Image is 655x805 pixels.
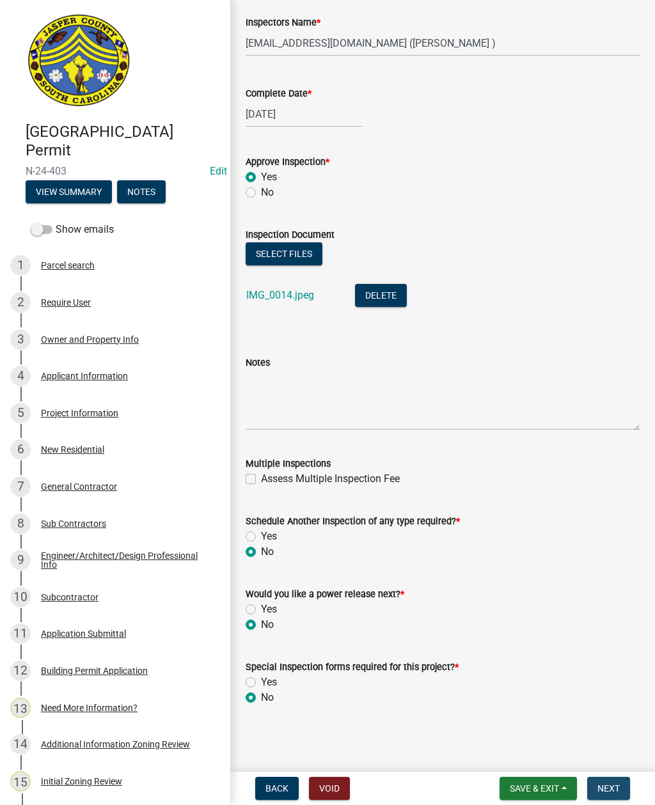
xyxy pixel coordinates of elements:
div: 1 [10,255,31,276]
h4: [GEOGRAPHIC_DATA] Permit [26,123,220,160]
wm-modal-confirm: Edit Application Number [210,165,227,177]
div: Owner and Property Info [41,335,139,344]
label: Yes [261,602,277,617]
div: Initial Zoning Review [41,777,122,786]
div: Building Permit Application [41,666,148,675]
div: 10 [10,587,31,607]
wm-modal-confirm: Notes [117,187,166,198]
button: Back [255,777,299,800]
label: Multiple Inspections [246,460,331,469]
label: Assess Multiple Inspection Fee [261,471,400,487]
label: Show emails [31,222,114,237]
label: Notes [246,359,270,368]
label: Approve Inspection [246,158,329,167]
button: Notes [117,180,166,203]
button: Delete [355,284,407,307]
label: Complete Date [246,90,312,98]
div: 7 [10,476,31,497]
div: 14 [10,734,31,754]
div: 15 [10,771,31,792]
button: Save & Exit [500,777,577,800]
label: No [261,185,274,200]
input: mm/dd/yyyy [246,101,363,127]
div: Parcel search [41,261,95,270]
button: Void [309,777,350,800]
div: Application Submittal [41,629,126,638]
label: No [261,617,274,632]
div: 6 [10,439,31,460]
a: Edit [210,165,227,177]
span: Next [597,783,620,793]
div: Subcontractor [41,593,99,602]
div: 5 [10,403,31,423]
div: 12 [10,660,31,681]
label: Would you like a power release next? [246,590,404,599]
label: Yes [261,675,277,690]
a: IMG_0014.jpeg [246,289,314,301]
div: 8 [10,513,31,534]
span: Back [265,783,288,793]
div: 11 [10,623,31,644]
div: 2 [10,292,31,313]
div: Applicant Information [41,371,128,380]
div: 9 [10,550,31,570]
button: Next [587,777,630,800]
label: Schedule Another Inspection of any type required? [246,517,460,526]
button: View Summary [26,180,112,203]
label: No [261,690,274,705]
label: Yes [261,169,277,185]
span: N-24-403 [26,165,205,177]
div: Need More Information? [41,703,138,712]
div: 3 [10,329,31,350]
div: Engineer/Architect/Design Professional Info [41,551,210,569]
label: Special Inspection forms required for this project? [246,663,459,672]
div: New Residential [41,445,104,454]
div: 4 [10,366,31,386]
div: General Contractor [41,482,117,491]
wm-modal-confirm: Summary [26,187,112,198]
wm-modal-confirm: Delete Document [355,290,407,302]
img: Jasper County, South Carolina [26,13,132,109]
label: No [261,544,274,559]
div: Additional Information Zoning Review [41,740,190,749]
label: Yes [261,529,277,544]
label: Inspection Document [246,231,335,240]
div: Sub Contractors [41,519,106,528]
button: Select files [246,242,322,265]
div: 13 [10,698,31,718]
div: Require User [41,298,91,307]
label: Inspectors Name [246,19,320,27]
span: Save & Exit [510,783,559,793]
div: Project Information [41,409,118,418]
